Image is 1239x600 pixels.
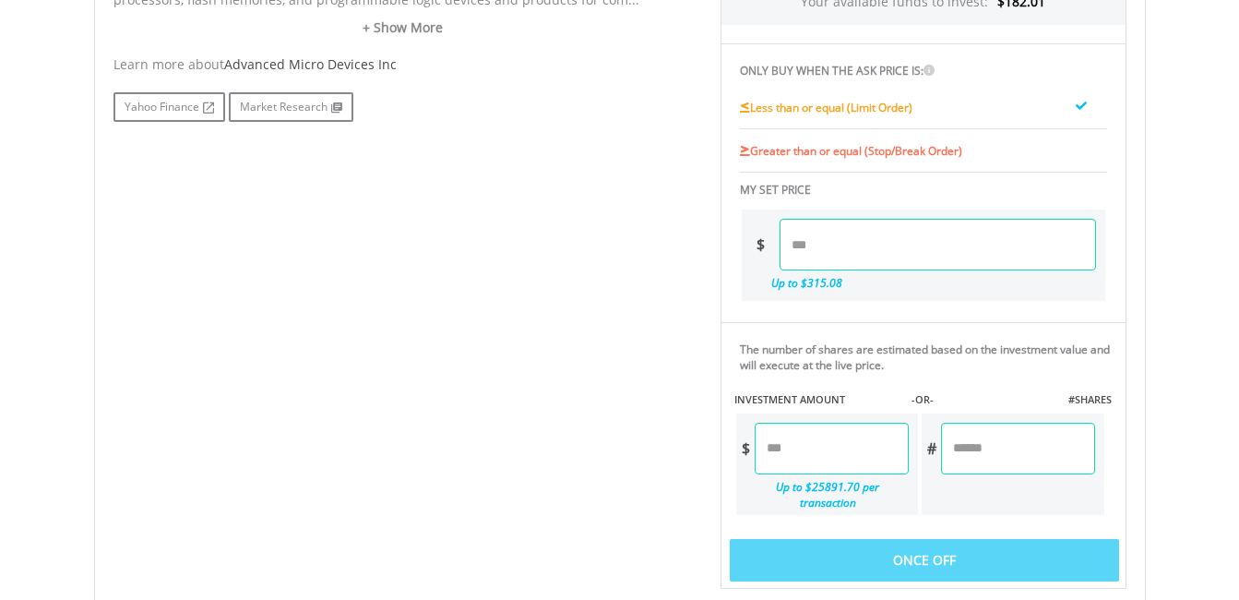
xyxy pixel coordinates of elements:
[736,474,910,515] div: Up to $25891.70 per transaction
[922,423,941,474] div: #
[740,182,1107,198] h6: MY SET PRICE
[750,100,912,115] span: Less than or equal (Limit Order)
[113,55,693,74] div: Learn more about
[740,63,1107,79] h6: ONLY BUY WHEN THE ASK PRICE IS:
[113,92,225,122] a: Yahoo Finance
[1068,392,1112,407] label: #SHARES
[807,275,842,291] span: 315.08
[742,219,780,270] div: $
[750,143,962,159] span: Greater than or equal (Stop/Break Order)
[771,270,1096,291] div: Up to $
[113,18,693,37] a: + Show More
[736,423,755,474] div: $
[911,392,934,407] label: -OR-
[224,55,397,73] span: Advanced Micro Devices Inc
[740,342,1118,373] div: The number of shares are estimated based on the investment value and will execute at the live price.
[734,392,845,407] label: INVESTMENT AMOUNT
[730,539,1118,582] div: Once Off
[229,92,353,122] a: Market Research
